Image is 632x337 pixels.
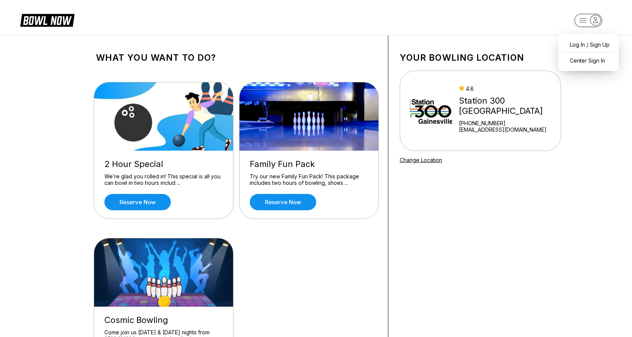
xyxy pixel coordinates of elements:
[250,173,368,186] div: Try our new Family Fun Pack! This package includes two hours of bowling, shoes ...
[104,315,223,325] div: Cosmic Bowling
[459,96,557,116] div: Station 300 [GEOGRAPHIC_DATA]
[400,157,442,163] a: Change Location
[96,52,377,63] h1: What you want to do?
[459,120,557,126] div: [PHONE_NUMBER]
[250,159,368,169] div: Family Fun Pack
[104,173,223,186] div: We’re glad you rolled in! This special is all you can bowl in two hours includ ...
[94,238,234,307] img: Cosmic Bowling
[240,82,379,151] img: Family Fun Pack
[562,54,615,67] a: Center Sign In
[410,82,452,139] img: Station 300 Gainesville
[459,126,557,133] a: [EMAIL_ADDRESS][DOMAIN_NAME]
[104,194,171,210] a: Reserve now
[459,85,557,92] div: 4.8
[250,194,316,210] a: Reserve now
[562,38,615,51] a: Log In / Sign Up
[104,159,223,169] div: 2 Hour Special
[400,52,561,63] h1: Your bowling location
[94,82,234,151] img: 2 Hour Special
